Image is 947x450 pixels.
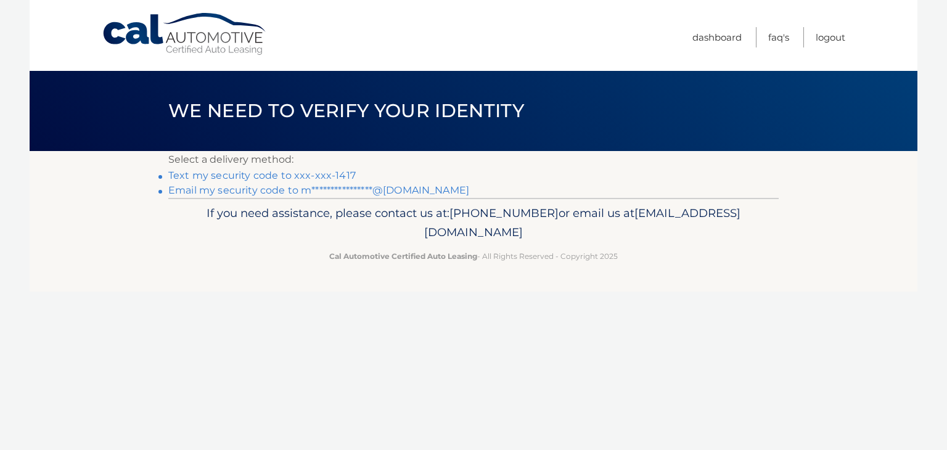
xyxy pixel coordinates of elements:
[168,151,779,168] p: Select a delivery method:
[168,170,356,181] a: Text my security code to xxx-xxx-1417
[816,27,845,47] a: Logout
[102,12,268,56] a: Cal Automotive
[176,250,771,263] p: - All Rights Reserved - Copyright 2025
[449,206,559,220] span: [PHONE_NUMBER]
[176,203,771,243] p: If you need assistance, please contact us at: or email us at
[768,27,789,47] a: FAQ's
[329,252,477,261] strong: Cal Automotive Certified Auto Leasing
[692,27,742,47] a: Dashboard
[168,99,524,122] span: We need to verify your identity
